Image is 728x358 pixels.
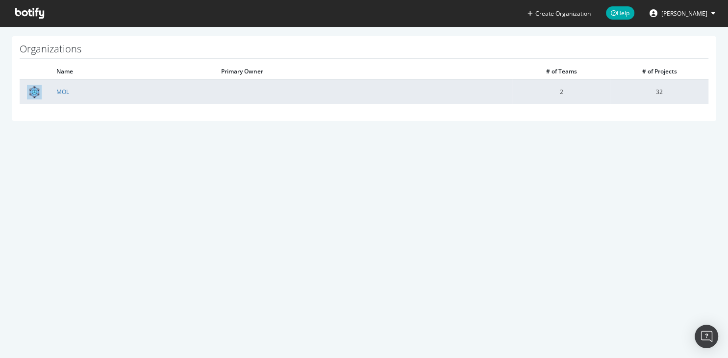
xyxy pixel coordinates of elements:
[606,6,634,20] span: Help
[642,5,723,21] button: [PERSON_NAME]
[512,79,610,104] td: 2
[20,44,708,59] h1: Organizations
[695,325,718,348] div: Open Intercom Messenger
[27,85,42,99] img: MOL
[512,64,610,79] th: # of Teams
[610,79,708,104] td: 32
[527,9,591,18] button: Create Organization
[214,64,512,79] th: Primary Owner
[49,64,214,79] th: Name
[661,9,707,18] span: Gianluca Mileo
[56,88,69,96] a: MOL
[610,64,708,79] th: # of Projects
